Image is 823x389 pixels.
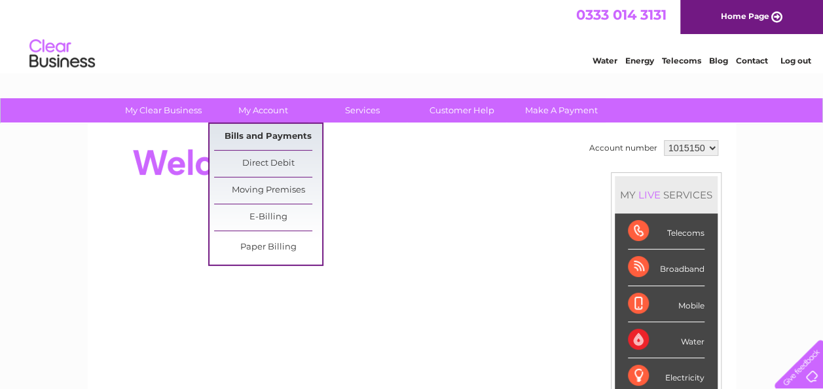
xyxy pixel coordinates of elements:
div: Telecoms [628,213,704,250]
div: Broadband [628,250,704,286]
a: 0333 014 3131 [576,7,667,23]
div: LIVE [636,189,663,201]
div: MY SERVICES [615,176,718,213]
div: Mobile [628,286,704,322]
a: Contact [736,56,768,65]
a: Blog [709,56,728,65]
a: Telecoms [662,56,701,65]
a: My Account [209,98,317,122]
a: Direct Debit [214,151,322,177]
a: Log out [780,56,811,65]
a: Bills and Payments [214,124,322,150]
a: Customer Help [408,98,516,122]
a: Water [593,56,617,65]
a: Energy [625,56,654,65]
a: Services [308,98,416,122]
td: Account number [586,137,661,159]
a: Make A Payment [507,98,615,122]
img: logo.png [29,34,96,74]
a: My Clear Business [109,98,217,122]
div: Clear Business is a trading name of Verastar Limited (registered in [GEOGRAPHIC_DATA] No. 3667643... [103,7,722,64]
a: Moving Premises [214,177,322,204]
a: Paper Billing [214,234,322,261]
div: Water [628,322,704,358]
a: E-Billing [214,204,322,231]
